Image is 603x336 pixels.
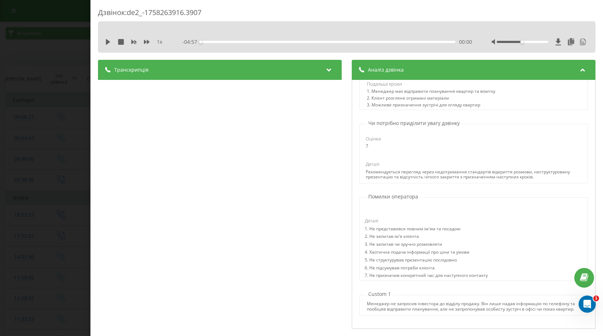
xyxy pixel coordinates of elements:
div: Accessibility label [199,40,202,43]
p: Custom 1 [366,291,393,298]
span: Подальші кроки [367,81,402,87]
div: 7 [366,144,431,149]
div: Рекомендується перегляд через недотримання стандартів відкриття розмови, неструктуровану презента... [366,169,581,180]
span: 1 [593,296,599,301]
div: Дзвінок : de2_-1758263916.3907 [98,8,595,21]
div: Менеджер не запросив інвестора до відділу продажу. Він лише надав інформацію по телефону та пообі... [367,301,580,312]
span: 1 x [157,38,162,45]
div: Accessibility label [520,40,523,43]
span: - 04:57 [182,38,201,45]
div: 6. Не підсумував потреби клієнта [365,265,488,273]
span: Деталі [366,161,379,167]
iframe: Intercom live chat [579,296,596,313]
span: Аналіз дзвінка [368,66,404,73]
div: 3. Можливе призначення зустрічі для огляду квартир [367,102,580,109]
div: 2. Не запитав ім'я клієнта [365,234,488,241]
p: Чи потрібно приділити увагу дзвінку [366,120,462,127]
div: 4. Хаотична подача інформації про ціни та умови [365,249,488,257]
p: Помилки оператора [366,193,420,200]
span: Деталі [365,217,378,224]
div: 7. Не призначив конкретний час для наступного контакту [365,273,488,280]
div: 3. Не запитав чи зручно розмовляти [365,241,488,249]
span: 00:00 [459,38,472,45]
div: 1. Не представився повним ім'ям та посадою [365,226,488,234]
div: 2. Клієнт розгляне отримані матеріали [367,96,580,102]
span: Транскрипція [114,66,149,73]
span: Оцінка [366,135,381,142]
div: 5. Не структурував презентацію послідовно [365,257,488,265]
div: 1. Менеджер має відправити планування квартир та візитку [367,89,580,96]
